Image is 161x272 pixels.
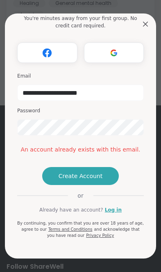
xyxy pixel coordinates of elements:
[105,206,122,214] a: Log in
[17,145,144,154] div: An account already exists with this email.
[106,45,122,60] img: ShareWell Logomark
[39,45,55,60] img: ShareWell Logomark
[86,233,114,238] a: Privacy Policy
[17,73,144,80] h3: Email
[17,221,144,232] span: By continuing, you confirm that you are over 18 years of age, agree to our
[59,172,103,180] span: Create Account
[47,227,140,238] span: and acknowledge that you have read our
[17,107,144,114] h3: Password
[68,192,93,200] span: or
[39,206,103,214] span: Already have an account?
[17,15,144,29] p: You're minutes away from your first group. No credit card required.
[42,167,119,185] button: Create Account
[48,227,93,232] a: Terms and Conditions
